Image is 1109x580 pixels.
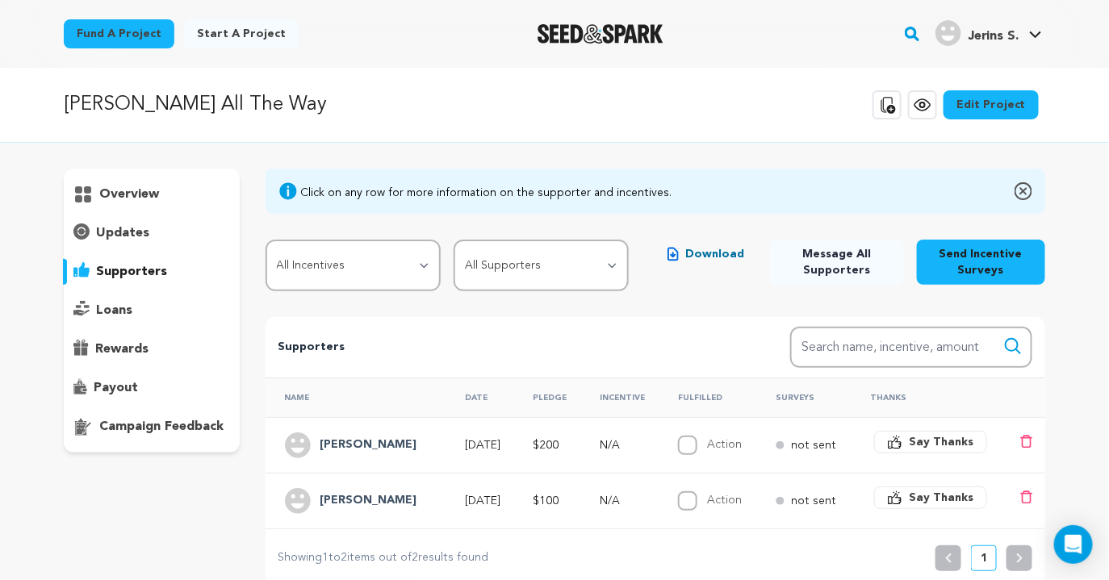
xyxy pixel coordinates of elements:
button: loans [64,298,240,323]
p: N/A [600,493,649,509]
img: user.png [285,488,311,514]
p: supporters [96,262,167,282]
a: Jerins S.'s Profile [932,17,1045,46]
button: overview [64,182,240,207]
button: rewards [64,336,240,362]
th: Date [446,378,513,417]
p: Showing to items out of results found [278,549,489,568]
p: loans [96,301,132,320]
p: Supporters [278,338,739,357]
p: [PERSON_NAME] All The Way [64,90,327,119]
p: [DATE] [465,493,504,509]
button: updates [64,220,240,246]
th: Surveys [756,378,851,417]
p: not sent [791,437,836,453]
button: Say Thanks [874,486,987,509]
img: user.png [935,20,961,46]
th: Thanks [851,378,1001,417]
img: close-o.svg [1015,182,1032,201]
h4: Ilona [320,491,417,511]
p: payout [94,378,138,398]
p: campaign feedback [99,417,224,436]
button: supporters [64,259,240,285]
button: Say Thanks [874,431,987,453]
span: Jerins S. [968,30,1019,43]
div: Jerins S.'s Profile [935,20,1019,46]
a: Fund a project [64,19,174,48]
p: not sent [791,493,836,509]
th: Fulfilled [659,378,756,417]
button: Download [655,240,757,269]
a: Seed&Spark Homepage [538,24,664,44]
button: Send Incentive Surveys [917,240,1045,285]
span: Say Thanks [909,490,973,506]
p: 1 [981,550,987,566]
span: 1 [323,552,329,563]
span: Jerins S.'s Profile [932,17,1045,51]
img: user.png [285,432,311,458]
label: Action [707,494,742,506]
span: 2 [341,552,348,563]
p: rewards [95,340,149,359]
button: campaign feedback [64,414,240,440]
th: Name [266,378,446,417]
button: Message All Supporters [770,240,904,285]
th: Incentive [580,378,659,417]
th: Pledge [514,378,580,417]
span: Download [685,246,744,262]
a: Edit Project [944,90,1039,119]
div: Open Intercom Messenger [1054,525,1093,564]
span: $200 [534,440,559,451]
h4: Ilona [320,436,417,455]
div: Click on any row for more information on the supporter and incentives. [301,185,672,201]
label: Action [707,439,742,450]
span: Say Thanks [909,434,973,450]
input: Search name, incentive, amount [790,327,1032,368]
span: 2 [412,552,419,563]
button: payout [64,375,240,401]
span: Message All Supporters [783,246,891,278]
a: Start a project [184,19,299,48]
p: overview [99,185,159,204]
p: N/A [600,437,649,453]
span: $100 [534,495,559,507]
p: updates [96,223,149,243]
button: 1 [971,545,997,571]
img: Seed&Spark Logo Dark Mode [538,24,664,44]
p: [DATE] [465,437,504,453]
